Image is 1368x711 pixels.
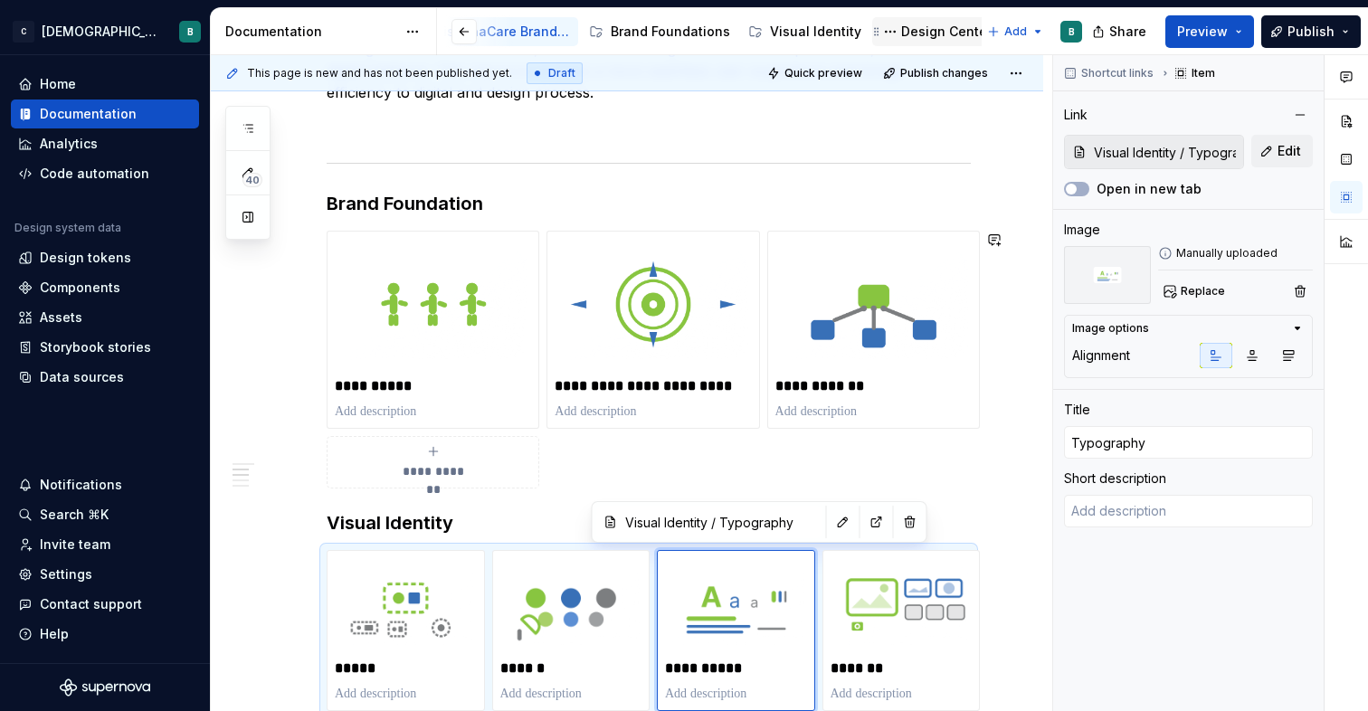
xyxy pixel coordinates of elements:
[11,70,199,99] a: Home
[11,100,199,128] a: Documentation
[1072,321,1149,336] div: Image options
[1064,469,1166,488] div: Short description
[11,500,199,529] button: Search ⌘K
[1059,61,1162,86] button: Shortcut links
[1004,24,1027,39] span: Add
[611,23,730,41] div: Brand Foundations
[60,678,150,697] svg: Supernova Logo
[901,23,992,41] div: Design Center
[1064,401,1090,419] div: Title
[11,530,199,559] a: Invite team
[1064,246,1151,304] img: 81a6f190-2664-45e7-8dde-7c15e0fb9b38.png
[40,105,137,123] div: Documentation
[40,625,69,643] div: Help
[1069,24,1075,39] div: B
[247,66,512,81] span: This page is new and has not been published yet.
[13,21,34,43] div: C
[4,12,206,51] button: C[DEMOGRAPHIC_DATA] DigitalB
[1109,23,1146,41] span: Share
[1081,66,1154,81] span: Shortcut links
[1064,221,1100,239] div: Image
[1177,23,1228,41] span: Preview
[11,129,199,158] a: Analytics
[335,558,477,652] img: ae5a0185-9f76-4030-bece-28b5986f8f3e.png
[500,558,642,652] img: f0c39f11-1ec1-4e1f-b383-7dcf1bdf32fa.png
[40,565,92,583] div: Settings
[1064,106,1088,124] div: Link
[225,23,396,41] div: Documentation
[393,14,923,50] div: Page tree
[1064,426,1313,459] input: Add title
[40,476,122,494] div: Notifications
[11,273,199,302] a: Components
[1158,246,1313,261] div: Manually uploaded
[11,620,199,649] button: Help
[1072,346,1130,365] div: Alignment
[40,338,151,356] div: Storybook stories
[11,470,199,499] button: Notifications
[1278,142,1301,160] span: Edit
[1261,15,1361,48] button: Publish
[11,243,199,272] a: Design tokens
[900,66,988,81] span: Publish changes
[40,506,109,524] div: Search ⌘K
[11,303,199,332] a: Assets
[11,159,199,188] a: Code automation
[42,23,157,41] div: [DEMOGRAPHIC_DATA] Digital
[40,135,98,153] div: Analytics
[1181,284,1225,299] span: Replace
[1072,321,1305,336] button: Image options
[1097,180,1202,198] label: Open in new tab
[982,19,1050,44] button: Add
[11,560,199,589] a: Settings
[11,333,199,362] a: Storybook stories
[40,75,76,93] div: Home
[187,24,194,39] div: B
[582,17,737,46] a: Brand Foundations
[665,558,807,652] img: 81a6f190-2664-45e7-8dde-7c15e0fb9b38.png
[1287,23,1335,41] span: Publish
[775,239,972,370] img: 57b13024-5c37-43f1-84e3-5372687552ea.png
[1083,15,1158,48] button: Share
[40,308,82,327] div: Assets
[11,363,199,392] a: Data sources
[40,249,131,267] div: Design tokens
[555,239,751,370] img: 15e0d41f-5899-4128-a22b-5f8647ce3d63.png
[14,221,121,235] div: Design system data
[872,17,999,46] a: Design Center
[1158,279,1233,304] button: Replace
[831,558,973,652] img: 66fcec59-2347-4a21-abfa-6e007c297de9.png
[327,191,971,216] h3: Brand Foundation
[762,61,870,86] button: Quick preview
[1251,135,1313,167] button: Edit
[11,590,199,619] button: Contact support
[335,239,531,370] img: 9c704d3e-dd9a-43d4-a040-f26000b6454b.png
[1165,15,1254,48] button: Preview
[40,165,149,183] div: Code automation
[327,510,971,536] h3: Visual Identity
[40,595,142,613] div: Contact support
[242,173,262,187] span: 40
[40,536,110,554] div: Invite team
[548,66,575,81] span: Draft
[770,23,861,41] div: Visual Identity
[878,61,996,86] button: Publish changes
[40,279,120,297] div: Components
[784,66,862,81] span: Quick preview
[40,368,124,386] div: Data sources
[741,17,869,46] a: Visual Identity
